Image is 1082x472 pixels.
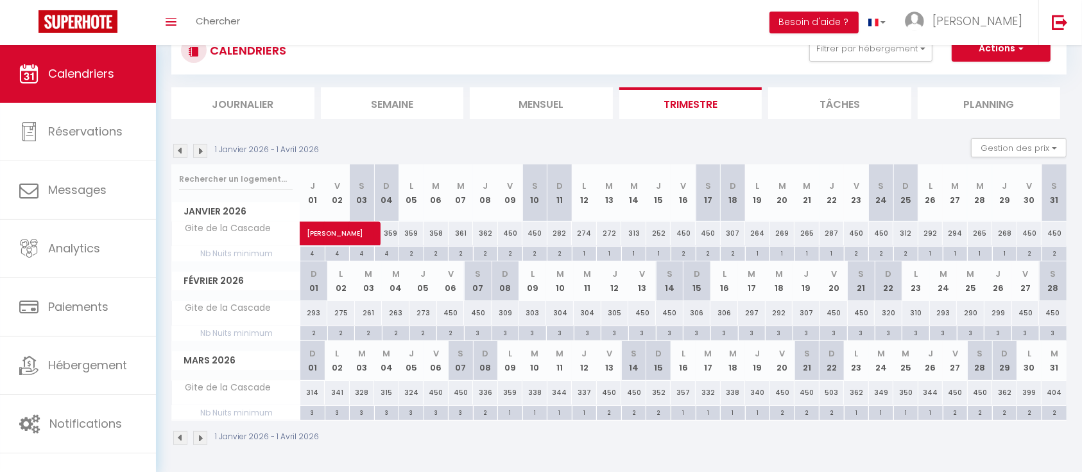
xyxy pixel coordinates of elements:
[215,144,319,156] p: 1 Janvier 2026 - 1 Avril 2026
[470,87,613,119] li: Mensuel
[457,180,465,192] abbr: M
[858,268,864,280] abbr: S
[355,261,382,301] th: 03
[473,341,498,380] th: 08
[894,247,918,259] div: 2
[769,12,859,33] button: Besoin d'aide ?
[831,268,837,280] abbr: V
[1017,222,1042,245] div: 450
[903,180,909,192] abbr: D
[809,36,932,62] button: Filtrer par hébergement
[174,301,275,315] span: Gite de la Cascade
[300,341,325,380] th: 01
[984,326,1011,338] div: 3
[886,268,892,280] abbr: D
[854,180,859,192] abbr: V
[464,261,492,301] th: 07
[721,164,746,222] th: 18
[844,164,869,222] th: 23
[399,341,424,380] th: 05
[612,268,617,280] abbr: J
[327,301,355,325] div: 275
[639,268,645,280] abbr: V
[207,36,286,65] h3: CALENDRIERS
[483,180,488,192] abbr: J
[657,326,683,338] div: 3
[325,341,350,380] th: 02
[893,341,918,380] th: 25
[943,164,968,222] th: 27
[572,341,597,380] th: 12
[547,164,572,222] th: 11
[574,326,601,338] div: 3
[984,301,1012,325] div: 299
[355,301,382,325] div: 261
[930,261,957,301] th: 24
[696,222,721,245] div: 450
[359,180,365,192] abbr: S
[172,247,300,261] span: Nb Nuits minimum
[793,301,820,325] div: 307
[601,301,629,325] div: 305
[803,180,811,192] abbr: M
[375,247,399,259] div: 4
[721,247,745,259] div: 2
[710,301,738,325] div: 306
[918,341,943,380] th: 26
[794,164,820,222] th: 21
[696,164,721,222] th: 17
[646,164,671,222] th: 15
[448,268,454,280] abbr: V
[878,180,884,192] abbr: S
[775,268,783,280] abbr: M
[943,247,968,259] div: 1
[508,180,513,192] abbr: V
[547,247,572,259] div: 2
[300,326,327,338] div: 2
[696,341,721,380] th: 17
[902,326,929,338] div: 3
[522,164,547,222] th: 10
[968,164,993,222] th: 28
[820,326,847,338] div: 3
[968,341,993,380] th: 28
[671,341,696,380] th: 16
[730,180,736,192] abbr: D
[172,326,300,340] span: Nb Nuits minimum
[325,247,350,259] div: 4
[745,164,770,222] th: 19
[746,247,770,259] div: 1
[992,341,1017,380] th: 29
[1039,301,1067,325] div: 450
[621,341,646,380] th: 14
[820,261,848,301] th: 20
[984,261,1012,301] th: 26
[179,168,293,191] input: Rechercher un logement...
[723,268,726,280] abbr: L
[334,180,340,192] abbr: V
[793,326,820,338] div: 3
[683,261,711,301] th: 15
[869,164,894,222] th: 24
[328,326,355,338] div: 2
[667,268,673,280] abbr: S
[869,222,894,245] div: 450
[1042,247,1067,259] div: 2
[630,180,638,192] abbr: M
[574,261,601,301] th: 11
[583,180,587,192] abbr: L
[869,341,894,380] th: 24
[171,87,314,119] li: Journalier
[409,301,437,325] div: 273
[794,341,820,380] th: 21
[383,180,390,192] abbr: D
[1017,247,1042,259] div: 2
[424,341,449,380] th: 06
[382,301,409,325] div: 263
[519,326,546,338] div: 3
[48,240,100,256] span: Analytics
[656,180,661,192] abbr: J
[957,301,984,325] div: 290
[766,301,793,325] div: 292
[492,261,519,301] th: 08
